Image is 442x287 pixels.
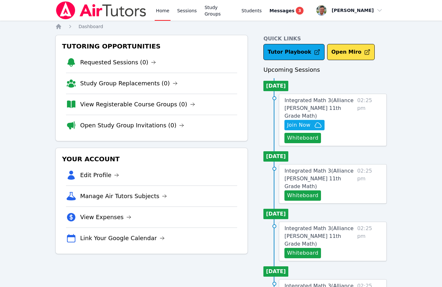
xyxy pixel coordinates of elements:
span: Dashboard [79,24,103,29]
h3: Tutoring Opportunities [61,40,243,52]
li: [DATE] [263,151,288,162]
a: Edit Profile [80,171,119,180]
a: Open Study Group Invitations (0) [80,121,184,130]
a: View Expenses [80,213,131,222]
h4: Quick Links [263,35,387,43]
a: View Registerable Course Groups (0) [80,100,195,109]
span: 02:25 pm [357,225,381,258]
button: Whiteboard [284,190,321,201]
button: Join Now [284,120,325,130]
span: 02:25 pm [357,97,381,143]
h3: Upcoming Sessions [263,65,387,74]
button: Open Miro [327,44,375,60]
img: Air Tutors [55,1,147,19]
a: Requested Sessions (0) [80,58,156,67]
a: Manage Air Tutors Subjects [80,192,167,201]
span: Integrated Math 3 ( Alliance [PERSON_NAME] 11th Grade Math ) [284,225,353,247]
span: 3 [296,7,304,15]
a: Link Your Google Calendar [80,234,165,243]
nav: Breadcrumb [55,23,387,30]
li: [DATE] [263,209,288,219]
a: Integrated Math 3(Alliance [PERSON_NAME] 11th Grade Math) [284,167,355,190]
a: Tutor Playbook [263,44,325,60]
a: Study Group Replacements (0) [80,79,178,88]
a: Integrated Math 3(Alliance [PERSON_NAME] 11th Grade Math) [284,225,355,248]
span: 02:25 pm [357,167,381,201]
button: Whiteboard [284,133,321,143]
span: Integrated Math 3 ( Alliance [PERSON_NAME] 11th Grade Math ) [284,97,353,119]
span: Join Now [287,121,310,129]
span: Messages [270,7,294,14]
button: Whiteboard [284,248,321,258]
a: Dashboard [79,23,103,30]
li: [DATE] [263,266,288,277]
span: Integrated Math 3 ( Alliance [PERSON_NAME] 11th Grade Math ) [284,168,353,189]
li: [DATE] [263,81,288,91]
h3: Your Account [61,153,243,165]
a: Integrated Math 3(Alliance [PERSON_NAME] 11th Grade Math) [284,97,355,120]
